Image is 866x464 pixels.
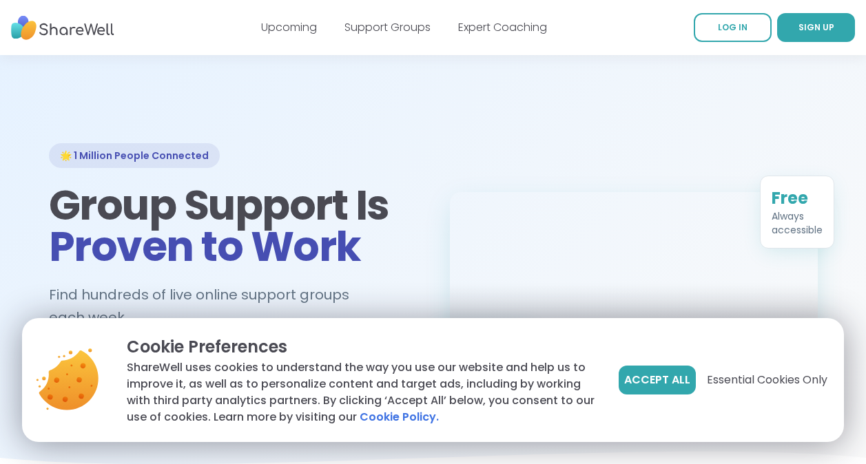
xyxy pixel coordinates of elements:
span: Proven to Work [49,218,361,275]
a: LOG IN [694,13,772,42]
a: Upcoming [261,19,317,35]
div: Free [772,187,823,209]
img: ShareWell Nav Logo [11,9,114,47]
span: Accept All [624,372,690,388]
div: 🌟 1 Million People Connected [49,143,220,168]
div: Always accessible [772,209,823,237]
h1: Group Support Is [49,184,417,267]
a: Support Groups [344,19,431,35]
button: Accept All [619,366,696,394]
span: SIGN UP [798,21,834,33]
a: SIGN UP [777,13,855,42]
p: Cookie Preferences [127,335,597,359]
span: Essential Cookies Only [707,372,827,388]
p: ShareWell uses cookies to understand the way you use our website and help us to improve it, as we... [127,359,597,425]
h2: Find hundreds of live online support groups each week. [49,284,417,328]
a: Cookie Policy. [360,409,439,425]
a: Expert Coaching [458,19,547,35]
span: LOG IN [718,21,748,33]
